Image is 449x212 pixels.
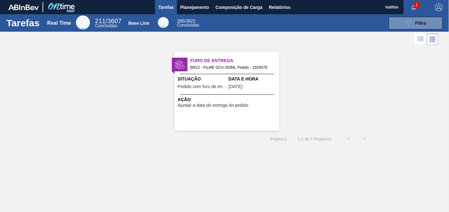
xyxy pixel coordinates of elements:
span: Relatórios [269,3,290,11]
span: Tarefas [158,3,174,11]
span: Situação [178,76,227,82]
button: < [341,131,357,147]
div: Visão em Cards [426,33,439,45]
span: Concluídas [177,22,199,28]
span: / 3607 [95,17,121,24]
span: 22/09/2025, [228,84,242,89]
span: 1 - 1 de 1 Registros [296,137,331,141]
span: 1 [414,1,419,8]
div: Visão em Lista [415,33,426,45]
div: Real Time [76,16,90,29]
div: Base Line [128,21,149,26]
img: TNhmsLtSVTkK8tSr43FrP2fwEKptu5GPRR3wAAAABJRU5ErkJggg== [8,4,39,10]
span: Ação [178,96,278,103]
span: Composição de Carga [215,3,262,11]
span: Data e Hora [228,76,278,82]
div: Real Time [95,18,121,28]
span: Página : 1 [271,137,287,141]
button: Notificações [404,3,424,12]
span: Filtro [415,21,426,26]
h1: Tarefas [6,19,40,27]
span: Pedido com furo de entrega [178,84,227,89]
div: Base Line [158,17,169,28]
button: Filtro [389,17,443,29]
span: 211 [95,17,105,24]
img: status [175,60,185,69]
button: > [357,131,373,147]
span: / 3822 [177,18,195,23]
img: Logout [435,3,443,11]
span: Concluídas [95,23,117,28]
span: 285 [177,18,184,23]
span: BR22 - FILME GCA 350ML Pedido - 2029478 [190,64,274,71]
span: Ajustar a data de entrega do pedido [178,103,248,108]
span: Planejamento [180,3,209,11]
div: Base Line [177,19,199,27]
div: Real Time [47,20,71,26]
span: Furo de Entrega [190,57,279,64]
